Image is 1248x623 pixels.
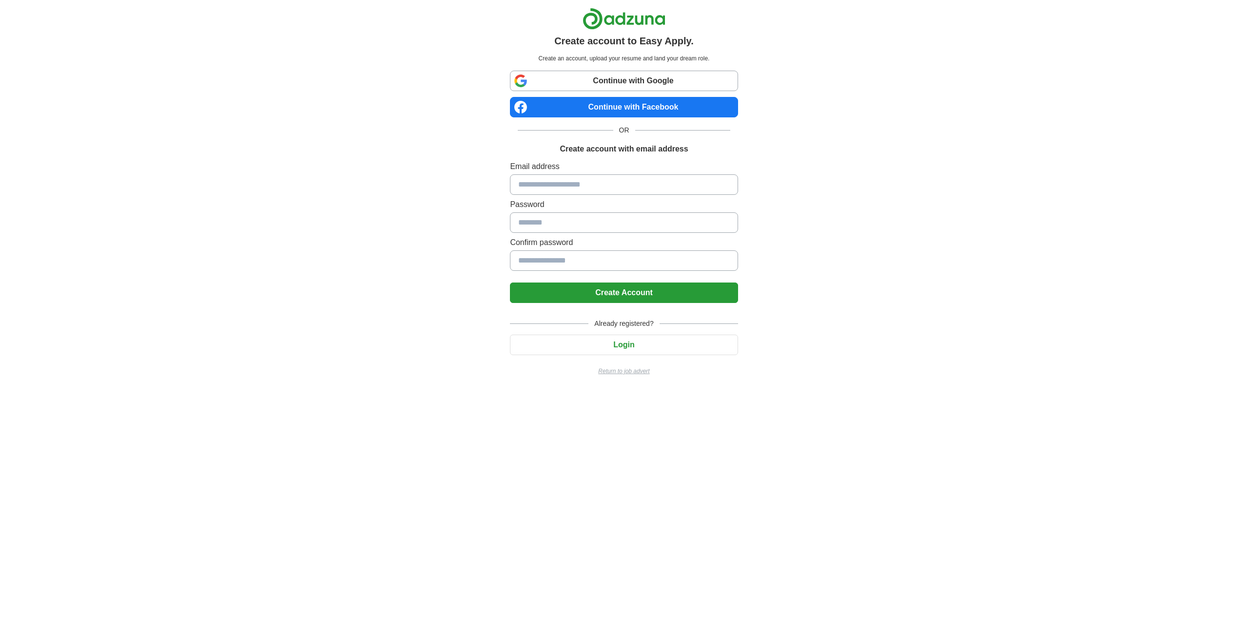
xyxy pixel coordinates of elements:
a: Continue with Google [510,71,738,91]
label: Password [510,199,738,210]
label: Confirm password [510,237,738,248]
label: Email address [510,161,738,172]
img: Adzuna logo [583,8,665,30]
a: Continue with Facebook [510,97,738,117]
p: Create an account, upload your resume and land your dream role. [512,54,736,63]
h1: Create account with email address [560,143,688,155]
a: Login [510,340,738,349]
button: Create Account [510,283,738,303]
a: Return to job advert [510,367,738,376]
button: Login [510,335,738,355]
h1: Create account to Easy Apply. [554,34,694,48]
span: Already registered? [588,319,659,329]
span: OR [613,125,635,135]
